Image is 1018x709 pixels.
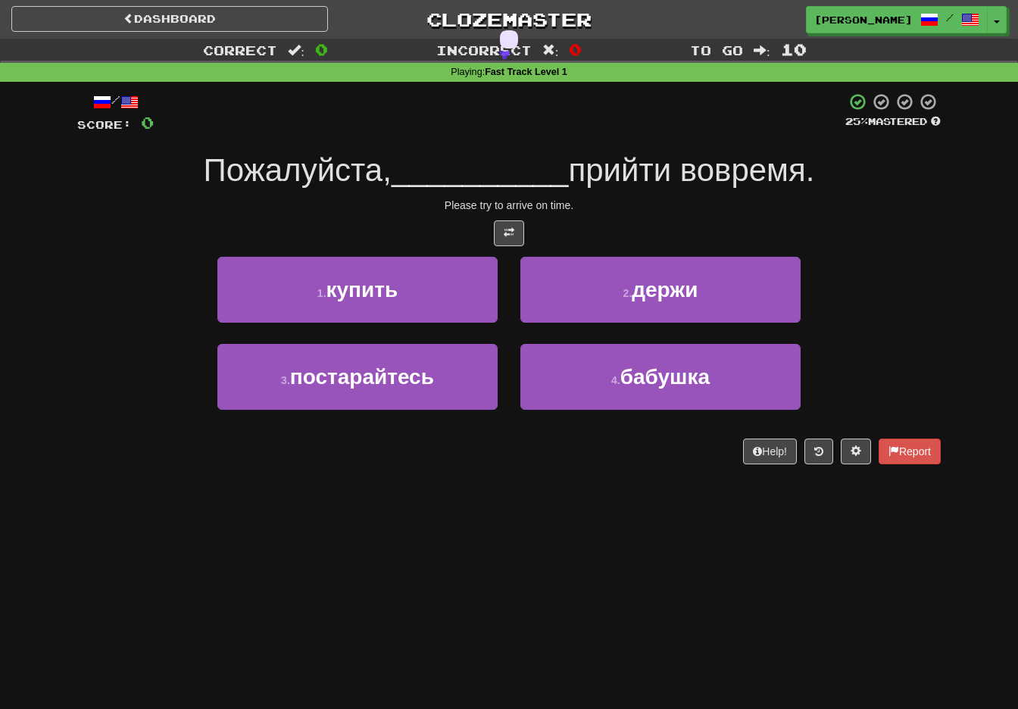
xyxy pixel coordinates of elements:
[141,113,154,132] span: 0
[568,152,814,188] span: прийти вовремя.
[743,439,797,464] button: Help!
[569,40,582,58] span: 0
[392,152,569,188] span: __________
[781,40,807,58] span: 10
[814,13,913,27] span: [PERSON_NAME]
[845,115,868,127] span: 25 %
[351,6,667,33] a: Clozemaster
[485,67,567,77] strong: Fast Track Level 1
[754,44,770,57] span: :
[288,44,304,57] span: :
[436,42,532,58] span: Incorrect
[290,365,434,389] span: постарайтесь
[217,257,498,323] button: 1.купить
[611,374,620,386] small: 4 .
[690,42,743,58] span: To go
[217,344,498,410] button: 3.постарайтесь
[520,344,801,410] button: 4.бабушка
[520,257,801,323] button: 2.держи
[315,40,328,58] span: 0
[77,92,154,111] div: /
[426,8,592,30] font: Clozemaster
[281,374,290,386] small: 3 .
[845,115,941,129] div: Mastered
[203,42,277,58] span: Correct
[494,220,524,246] button: Toggle translation (alt+t)
[620,365,710,389] span: бабушка
[204,152,392,188] span: Пожалуйста,
[632,278,698,301] span: держи
[77,198,941,213] div: Please try to arrive on time.
[879,439,941,464] button: Report
[11,6,328,32] a: Dashboard
[326,278,398,301] span: купить
[804,439,833,464] button: Round history (alt+y)
[946,12,954,23] span: /
[317,287,326,299] small: 1 .
[623,287,632,299] small: 2 .
[542,44,559,57] span: :
[77,118,132,131] span: Score:
[806,6,988,33] a: [PERSON_NAME] /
